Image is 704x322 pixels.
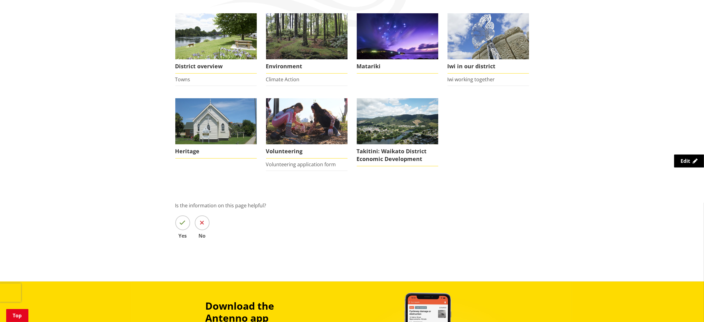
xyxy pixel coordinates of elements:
a: Raglan Church Heritage [175,98,257,159]
img: ngaaruawaahia [357,98,438,144]
span: Heritage [175,144,257,159]
a: Volunteering application form [266,161,336,168]
a: Ngaruawahia 0015 District overview [175,13,257,74]
p: Is the information on this page helpful? [175,202,529,209]
img: biodiversity- Wright's Bush_16x9 crop [266,13,348,59]
span: Edit [681,158,690,164]
span: Iwi in our district [448,59,529,74]
span: Volunteering [266,144,348,159]
img: Ngaruawahia 0015 [175,13,257,59]
span: Takitini: Waikato District Economic Development [357,144,438,166]
iframe: Messenger Launcher [676,296,698,318]
a: Matariki [357,13,438,74]
a: Top [6,309,28,322]
a: Turangawaewae Ngaruawahia Iwi in our district [448,13,529,74]
span: No [195,233,210,238]
a: Towns [175,76,190,83]
img: Turangawaewae Ngaruawahia [448,13,529,59]
img: Matariki over Whiaangaroa [357,13,438,59]
span: Yes [175,233,190,238]
a: Iwi working together [448,76,495,83]
a: Edit [674,155,704,167]
a: Takitini: Waikato District Economic Development [357,98,438,166]
img: volunteer icon [266,98,348,144]
a: Environment [266,13,348,74]
span: Environment [266,59,348,74]
a: volunteer icon Volunteering [266,98,348,159]
span: Matariki [357,59,438,74]
a: Climate Action [266,76,300,83]
span: District overview [175,59,257,74]
img: Raglan Church [175,98,257,144]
